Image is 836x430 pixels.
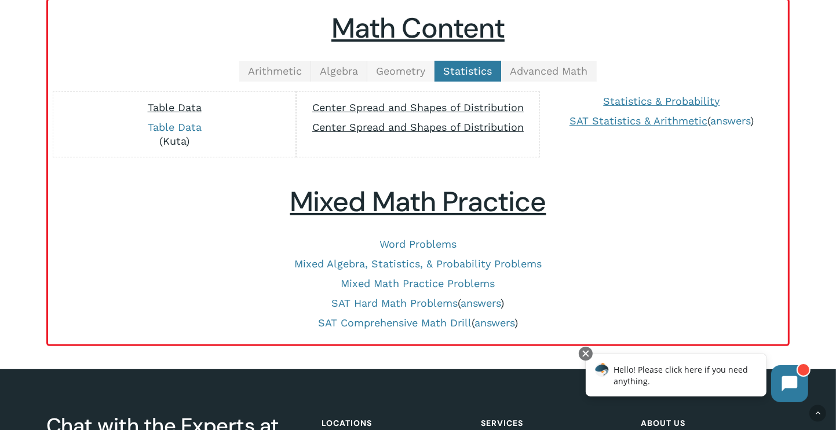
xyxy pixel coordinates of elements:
[290,183,546,220] u: Mixed Math Practice
[474,317,514,329] a: answers
[710,115,750,127] a: answers
[603,95,720,107] a: Statistics & Probability
[574,344,820,414] iframe: Chatbot
[312,101,524,113] span: Center Spread and Shapes of Distribution
[379,238,457,250] a: Word Problems
[510,65,587,77] span: Advanced Math
[320,65,358,77] span: Algebra
[318,317,472,329] a: SAT Comprehensive Math Drill
[312,121,524,133] span: Center Spread and Shapes of Distribution
[569,115,707,127] a: SAT Statistics & Arithmetic
[60,316,776,330] p: ( )
[443,65,492,77] span: Statistics
[435,61,501,82] a: Statistics
[461,297,501,309] a: answers
[341,277,495,289] a: Mixed Math Practice Problems
[60,296,776,310] p: ( )
[248,65,302,77] span: Arithmetic
[148,121,202,133] a: Table Data
[376,65,425,77] span: Geometry
[547,114,776,128] p: ( )
[59,120,290,148] p: (Kuta)
[311,61,367,82] a: Algebra
[367,61,435,82] a: Geometry
[331,10,505,46] u: Math Content
[332,297,458,309] a: SAT Hard Math Problems
[294,258,542,270] a: Mixed Algebra, Statistics, & Probability Problems
[501,61,597,82] a: Advanced Math
[239,61,311,82] a: Arithmetic
[148,101,202,113] span: Table Data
